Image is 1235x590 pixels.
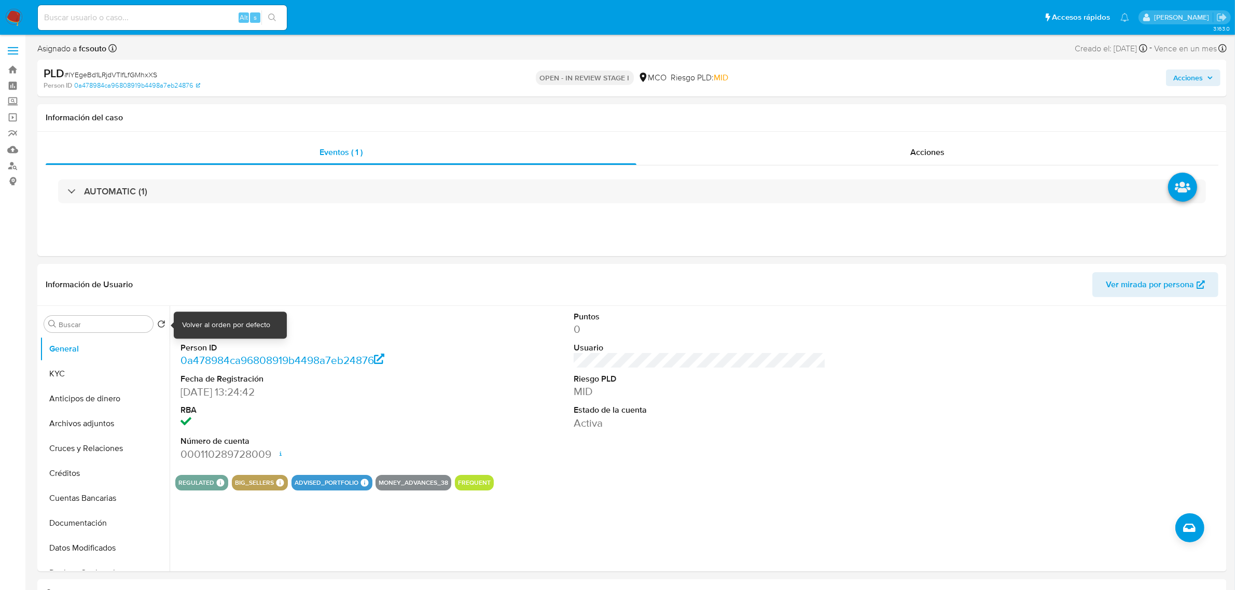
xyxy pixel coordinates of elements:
[1216,12,1227,23] a: Salir
[38,11,287,24] input: Buscar usuario o caso...
[37,43,106,54] span: Asignado a
[1166,69,1220,86] button: Acciones
[40,560,170,585] button: Devices Geolocation
[58,179,1206,203] div: AUTOMATIC (1)
[181,385,433,399] dd: [DATE] 13:24:42
[157,320,165,331] button: Volver al orden por defecto
[74,81,200,90] a: 0a478984ca96808919b4498a7eb24876
[44,65,64,81] b: PLD
[40,486,170,511] button: Cuentas Bancarias
[638,72,667,83] div: MCO
[181,373,433,385] dt: Fecha de Registración
[181,311,433,322] dt: ID de usuario
[254,12,257,22] span: s
[181,322,433,336] dd: 1086331649
[536,71,634,85] p: OPEN - IN REVIEW STAGE I
[181,342,433,354] dt: Person ID
[714,72,729,83] span: MID
[574,384,826,399] dd: MID
[46,279,133,290] h1: Información de Usuario
[40,511,170,536] button: Documentación
[40,536,170,560] button: Datos Modificados
[40,461,170,486] button: Créditos
[182,320,270,330] div: Volver al orden por defecto
[574,373,826,385] dt: Riesgo PLD
[240,12,248,22] span: Alt
[40,336,170,361] button: General
[40,386,170,411] button: Anticipos de dinero
[1149,41,1152,55] span: -
[1092,272,1218,297] button: Ver mirada por persona
[910,146,945,158] span: Acciones
[1106,272,1194,297] span: Ver mirada por persona
[48,320,57,328] button: Buscar
[84,186,147,197] h3: AUTOMATIC (1)
[574,311,826,322] dt: Puntos
[181,436,433,447] dt: Número de cuenta
[40,361,170,386] button: KYC
[1154,12,1213,22] p: felipe.cayon@mercadolibre.com
[1052,12,1110,23] span: Accesos rápidos
[181,447,433,461] dd: 000110289728009
[320,146,363,158] span: Eventos ( 1 )
[574,322,826,336] dd: 0
[1075,41,1147,55] div: Creado el: [DATE]
[671,72,729,83] span: Riesgo PLD:
[40,411,170,436] button: Archivos adjuntos
[46,113,1218,123] h1: Información del caso
[181,404,433,416] dt: RBA
[574,342,826,354] dt: Usuario
[59,320,149,329] input: Buscar
[574,416,826,430] dd: Activa
[44,81,72,90] b: Person ID
[574,404,826,416] dt: Estado de la cuenta
[181,353,385,368] a: 0a478984ca96808919b4498a7eb24876
[261,10,283,25] button: search-icon
[1154,43,1217,54] span: Vence en un mes
[1173,69,1203,86] span: Acciones
[77,43,106,54] b: fcsouto
[64,69,157,80] span: # IYEgeBd1LRjdVTIfLfGMhxXS
[40,436,170,461] button: Cruces y Relaciones
[1120,13,1129,22] a: Notificaciones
